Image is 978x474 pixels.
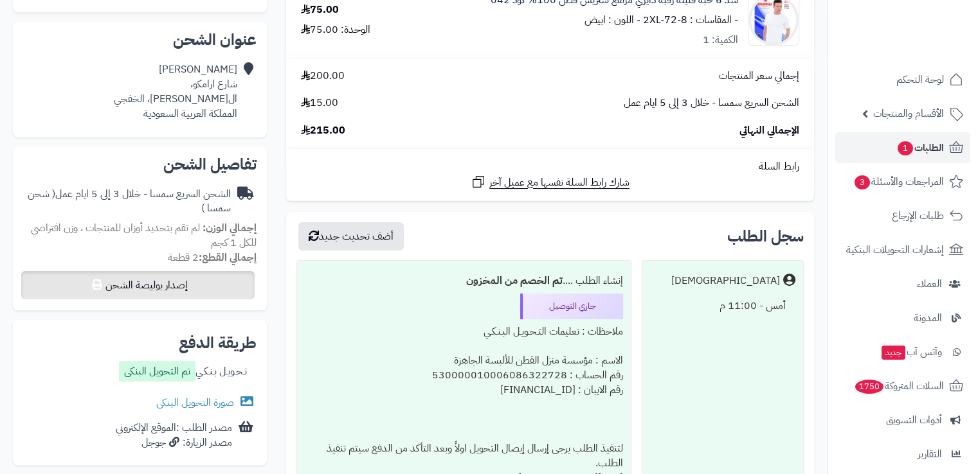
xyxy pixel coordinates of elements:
[727,229,804,244] h3: سجل الطلب
[835,166,970,197] a: المراجعات والأسئلة3
[301,22,370,37] div: الوحدة: 75.00
[854,377,944,395] span: السلات المتروكة
[739,123,799,138] span: الإجمالي النهائي
[119,361,195,382] label: تم التحويل البنكى
[489,175,629,190] span: شارك رابط السلة نفسها مع عميل آخر
[643,12,738,28] small: - المقاسات : 2XL-72-8
[119,361,247,385] div: تـحـويـل بـنـكـي
[835,200,970,231] a: طلبات الإرجاع
[896,139,944,157] span: الطلبات
[835,337,970,367] a: وآتس آبجديد
[671,274,780,288] div: [DEMOGRAPHIC_DATA]
[855,175,870,189] span: 3
[116,421,232,450] div: مصدر الطلب :الموقع الإلكتروني
[520,294,623,319] div: جاري التوصيل
[835,234,970,265] a: إشعارات التحويلات البنكية
[650,294,795,319] div: أمس - 11:00 م
[31,220,257,250] span: لم تقم بتحديد أوزان للمنتجات ، وزن افتراضي للكل 1 كجم
[116,435,232,450] div: مصدر الزيارة: جوجل
[203,220,257,236] strong: إجمالي الوزن:
[199,250,257,265] strong: إجمالي القطع:
[301,123,345,138] span: 215.00
[835,371,970,401] a: السلات المتروكة1750
[301,3,339,17] div: 75.00
[917,275,942,293] span: العملاء
[892,207,944,225] span: طلبات الإرجاع
[835,405,970,435] a: أدوات التسويق
[156,395,257,410] a: صورة التحويل البنكى
[880,343,942,361] span: وآتس آب
[882,346,905,360] span: جديد
[835,439,970,470] a: التقارير
[835,132,970,163] a: الطلبات1
[624,96,799,110] span: الشحن السريع سمسا - خلال 3 إلى 5 ايام عمل
[719,69,799,83] span: إجمالي سعر المنتجات
[846,241,944,259] span: إشعارات التحويلات البنكية
[835,64,970,95] a: لوحة التحكم
[114,62,237,121] div: [PERSON_NAME] شارع ارامكو، ال[PERSON_NAME]، الخفجي المملكة العربية السعودية
[179,335,257,351] h2: طريقة الدفع
[855,380,883,394] span: 1750
[584,12,640,28] small: - اللون : ابيض
[298,222,404,250] button: أضف تحديث جديد
[291,159,809,174] div: رابط السلة
[466,273,563,288] b: تم الخصم من المخزون
[835,268,970,299] a: العملاء
[853,173,944,191] span: المراجعات والأسئلة
[471,174,629,190] a: شارك رابط السلة نفسها مع عميل آخر
[835,303,970,333] a: المدونة
[914,309,942,327] span: المدونة
[886,411,942,429] span: أدوات التسويق
[896,71,944,89] span: لوحة التحكم
[898,141,913,155] span: 1
[23,32,257,48] h2: عنوان الشحن
[168,250,257,265] small: 2 قطعة
[23,187,231,216] div: الشحن السريع سمسا - خلال 3 إلى 5 ايام عمل
[301,69,345,83] span: 200.00
[28,186,231,216] span: ( شحن سمسا )
[703,33,738,48] div: الكمية: 1
[23,157,257,172] h2: تفاصيل الشحن
[873,105,944,123] span: الأقسام والمنتجات
[301,96,338,110] span: 15.00
[918,445,942,463] span: التقارير
[21,271,255,299] button: إصدار بوليصة الشحن
[305,268,623,294] div: إنشاء الطلب ....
